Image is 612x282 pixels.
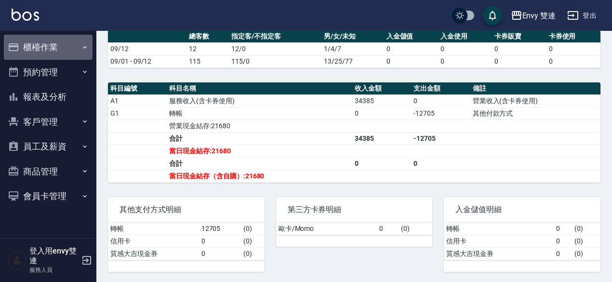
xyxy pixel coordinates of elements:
th: 科目名稱 [167,82,352,95]
td: 營業收入(含卡券使用) [470,94,600,107]
th: 入金使用 [438,30,492,43]
th: 卡券販賣 [492,30,546,43]
td: 營業現金結存:21680 [167,120,352,132]
button: Envy 雙連 [507,6,560,26]
button: 會員卡管理 [4,184,93,209]
td: 0 [352,107,411,120]
td: G1 [108,107,167,120]
td: 0 [384,42,438,55]
table: a dense table [108,30,600,68]
table: a dense table [108,82,600,183]
img: Logo [12,9,39,21]
th: 指定客/不指定客 [229,30,321,43]
th: 備註 [470,82,600,95]
span: 第三方卡券明細 [288,205,421,215]
th: 男/女/未知 [321,30,384,43]
td: 其他付款方式 [470,107,600,120]
button: 櫃檯作業 [4,35,93,60]
td: 13/25/77 [321,55,384,67]
td: 0 [546,55,600,67]
span: 入金儲值明細 [455,205,589,215]
td: 0 [199,247,241,260]
h5: 登入用envy雙連 [29,246,79,266]
table: a dense table [444,223,600,260]
td: 0 [352,157,411,170]
th: 總客數 [186,30,229,43]
td: 115 [186,55,229,67]
td: 0 [377,223,399,235]
td: 34385 [352,94,411,107]
button: 登出 [563,7,600,25]
td: ( 0 ) [572,223,600,235]
td: 0 [554,235,572,247]
td: 0 [199,235,241,247]
td: ( 0 ) [399,223,432,235]
td: 12 [186,42,229,55]
th: 收入金額 [352,82,411,95]
table: a dense table [108,223,265,260]
td: 0 [438,55,492,67]
button: save [483,6,502,25]
td: 歐卡/Momo [276,223,377,235]
td: ( 0 ) [572,235,600,247]
td: 信用卡 [444,235,554,247]
td: 0 [546,42,600,55]
td: 0 [384,55,438,67]
td: 合計 [167,132,352,145]
td: 0 [554,247,572,260]
th: 支出金額 [411,82,470,95]
td: 0 [492,42,546,55]
th: 卡券使用 [546,30,600,43]
td: 質感大吉現金券 [108,247,199,260]
div: Envy 雙連 [522,10,556,22]
button: 客戶管理 [4,109,93,134]
td: 質感大吉現金券 [444,247,554,260]
img: Person [8,251,27,270]
td: 09/01 - 09/12 [108,55,186,67]
td: 0 [411,94,470,107]
td: 當日現金結存（含自購）:21680 [167,170,352,182]
td: 09/12 [108,42,186,55]
button: 報表及分析 [4,84,93,109]
button: 預約管理 [4,60,93,85]
td: 服務收入(含卡券使用) [167,94,352,107]
td: 0 [438,42,492,55]
td: 轉帳 [444,223,554,235]
td: ( 0 ) [241,223,265,235]
th: 科目編號 [108,82,167,95]
td: A1 [108,94,167,107]
td: 信用卡 [108,235,199,247]
button: 商品管理 [4,159,93,184]
td: 0 [492,55,546,67]
td: 0 [554,223,572,235]
td: 合計 [167,157,352,170]
td: ( 0 ) [572,247,600,260]
td: 34385 [352,132,411,145]
td: 12/0 [229,42,321,55]
td: ( 0 ) [241,235,265,247]
td: 0 [411,157,470,170]
th: 入金儲值 [384,30,438,43]
td: -12705 [411,107,470,120]
button: 員工及薪資 [4,134,93,159]
td: 12705 [199,223,241,235]
td: 115/0 [229,55,321,67]
span: 其他支付方式明細 [120,205,253,215]
td: 轉帳 [167,107,352,120]
td: ( 0 ) [241,247,265,260]
td: -12705 [411,132,470,145]
table: a dense table [276,223,433,235]
td: 當日現金結存:21680 [167,145,352,157]
td: 轉帳 [108,223,199,235]
p: 服務人員 [29,266,79,274]
td: 1/4/7 [321,42,384,55]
